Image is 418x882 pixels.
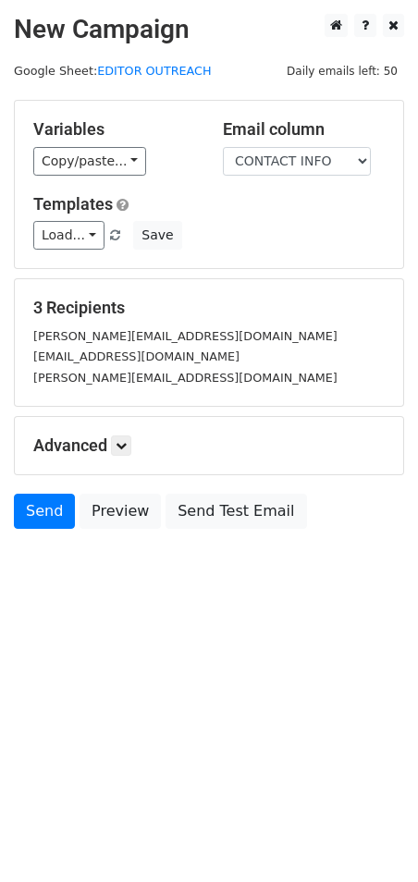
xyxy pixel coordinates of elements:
[33,147,146,176] a: Copy/paste...
[326,793,418,882] iframe: Chat Widget
[33,298,385,318] h5: 3 Recipients
[133,221,181,250] button: Save
[97,64,211,78] a: EDITOR OUTREACH
[280,64,404,78] a: Daily emails left: 50
[33,119,195,140] h5: Variables
[33,194,113,214] a: Templates
[80,494,161,529] a: Preview
[166,494,306,529] a: Send Test Email
[14,64,212,78] small: Google Sheet:
[33,371,338,385] small: [PERSON_NAME][EMAIL_ADDRESS][DOMAIN_NAME]
[14,494,75,529] a: Send
[280,61,404,81] span: Daily emails left: 50
[33,221,104,250] a: Load...
[33,435,385,456] h5: Advanced
[33,349,240,363] small: [EMAIL_ADDRESS][DOMAIN_NAME]
[14,14,404,45] h2: New Campaign
[33,329,338,343] small: [PERSON_NAME][EMAIL_ADDRESS][DOMAIN_NAME]
[223,119,385,140] h5: Email column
